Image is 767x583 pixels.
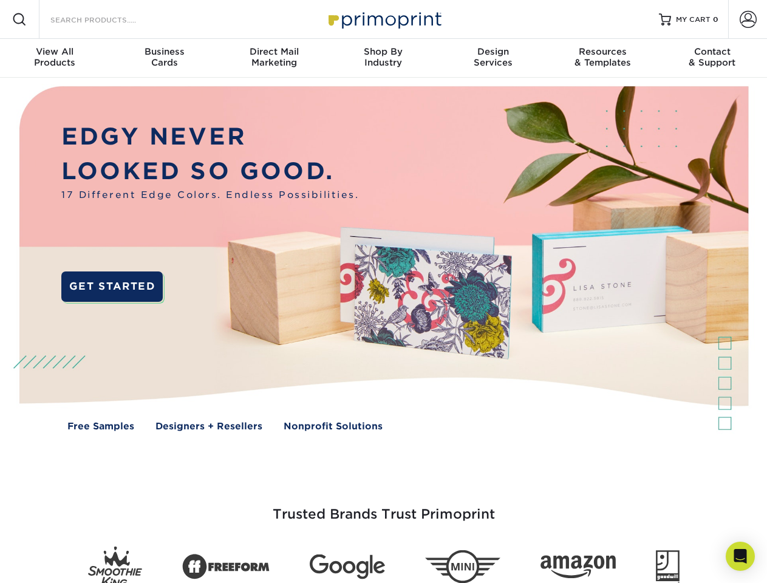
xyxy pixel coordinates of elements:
div: Cards [109,46,219,68]
img: Goodwill [656,550,680,583]
span: Resources [548,46,657,57]
a: Designers + Resellers [155,420,262,434]
span: Direct Mail [219,46,329,57]
a: BusinessCards [109,39,219,78]
a: GET STARTED [61,271,163,302]
iframe: Google Customer Reviews [3,546,103,579]
div: Industry [329,46,438,68]
span: Business [109,46,219,57]
a: DesignServices [438,39,548,78]
img: Primoprint [323,6,445,32]
h3: Trusted Brands Trust Primoprint [29,477,739,537]
img: Amazon [540,556,616,579]
span: MY CART [676,15,711,25]
div: Marketing [219,46,329,68]
a: Resources& Templates [548,39,657,78]
p: LOOKED SO GOOD. [61,154,359,189]
div: & Support [658,46,767,68]
a: Free Samples [67,420,134,434]
a: Contact& Support [658,39,767,78]
a: Direct MailMarketing [219,39,329,78]
a: Nonprofit Solutions [284,420,383,434]
img: Google [310,554,385,579]
span: Shop By [329,46,438,57]
span: Contact [658,46,767,57]
span: 0 [713,15,718,24]
div: Services [438,46,548,68]
span: Design [438,46,548,57]
div: & Templates [548,46,657,68]
div: Open Intercom Messenger [726,542,755,571]
input: SEARCH PRODUCTS..... [49,12,168,27]
a: Shop ByIndustry [329,39,438,78]
p: EDGY NEVER [61,120,359,154]
span: 17 Different Edge Colors. Endless Possibilities. [61,188,359,202]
